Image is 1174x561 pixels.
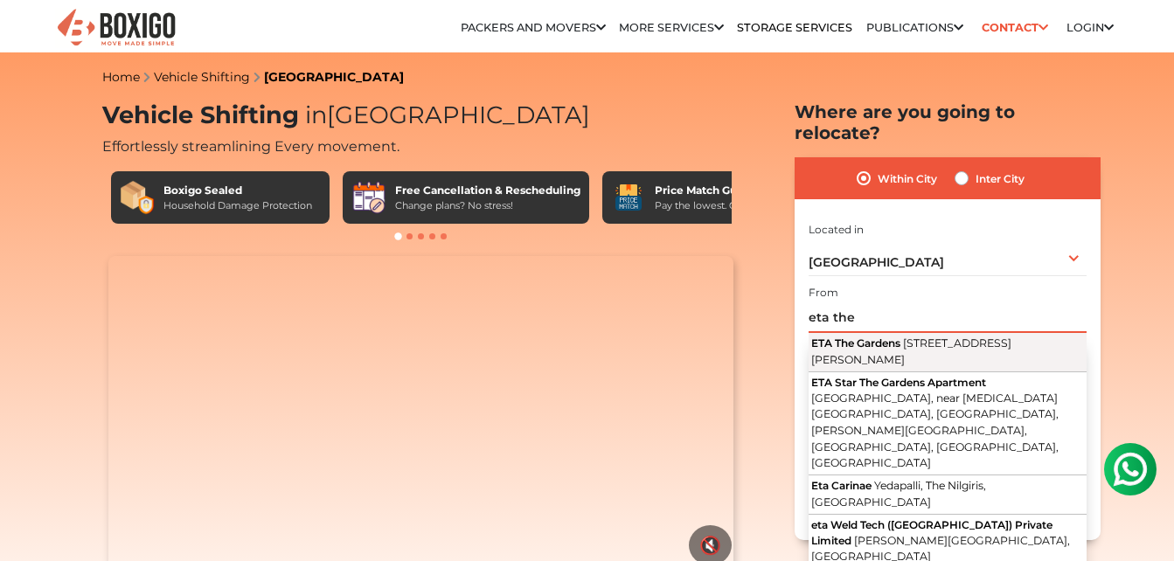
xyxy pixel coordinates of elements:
[163,198,312,213] div: Household Damage Protection
[809,254,944,270] span: [GEOGRAPHIC_DATA]
[811,336,900,350] span: ETA The Gardens
[351,180,386,215] img: Free Cancellation & Rescheduling
[55,7,177,50] img: Boxigo
[619,21,724,34] a: More services
[809,285,838,301] label: From
[811,391,1059,469] span: [GEOGRAPHIC_DATA], near [MEDICAL_DATA][GEOGRAPHIC_DATA], [GEOGRAPHIC_DATA], [PERSON_NAME][GEOGRAP...
[976,168,1025,189] label: Inter City
[305,100,327,129] span: in
[811,479,872,492] span: Eta Carinae
[120,180,155,215] img: Boxigo Sealed
[264,69,404,85] a: [GEOGRAPHIC_DATA]
[737,21,852,34] a: Storage Services
[102,69,140,85] a: Home
[299,100,590,129] span: [GEOGRAPHIC_DATA]
[154,69,250,85] a: Vehicle Shifting
[395,198,580,213] div: Change plans? No stress!
[809,302,1087,333] input: Select Building or Nearest Landmark
[811,479,986,509] span: Yedapalli, The Nilgiris, [GEOGRAPHIC_DATA]
[163,183,312,198] div: Boxigo Sealed
[809,475,1087,515] button: Eta Carinae Yedapalli, The Nilgiris, [GEOGRAPHIC_DATA]
[102,138,399,155] span: Effortlessly streamlining Every movement.
[655,198,788,213] div: Pay the lowest. Guaranteed!
[811,376,986,389] span: ETA Star The Gardens Apartment
[611,180,646,215] img: Price Match Guarantee
[795,101,1101,143] h2: Where are you going to relocate?
[878,168,937,189] label: Within City
[809,372,1087,475] button: ETA Star The Gardens Apartment [GEOGRAPHIC_DATA], near [MEDICAL_DATA][GEOGRAPHIC_DATA], [GEOGRAPH...
[811,336,1011,366] span: [STREET_ADDRESS][PERSON_NAME]
[976,14,1054,41] a: Contact
[809,222,864,238] label: Located in
[17,17,52,52] img: whatsapp-icon.svg
[461,21,606,34] a: Packers and Movers
[811,518,1052,547] span: eta Weld Tech ([GEOGRAPHIC_DATA]) Private Limited
[102,101,740,130] h1: Vehicle Shifting
[395,183,580,198] div: Free Cancellation & Rescheduling
[866,21,963,34] a: Publications
[655,183,788,198] div: Price Match Guarantee
[809,333,1087,372] button: ETA The Gardens [STREET_ADDRESS][PERSON_NAME]
[1066,21,1114,34] a: Login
